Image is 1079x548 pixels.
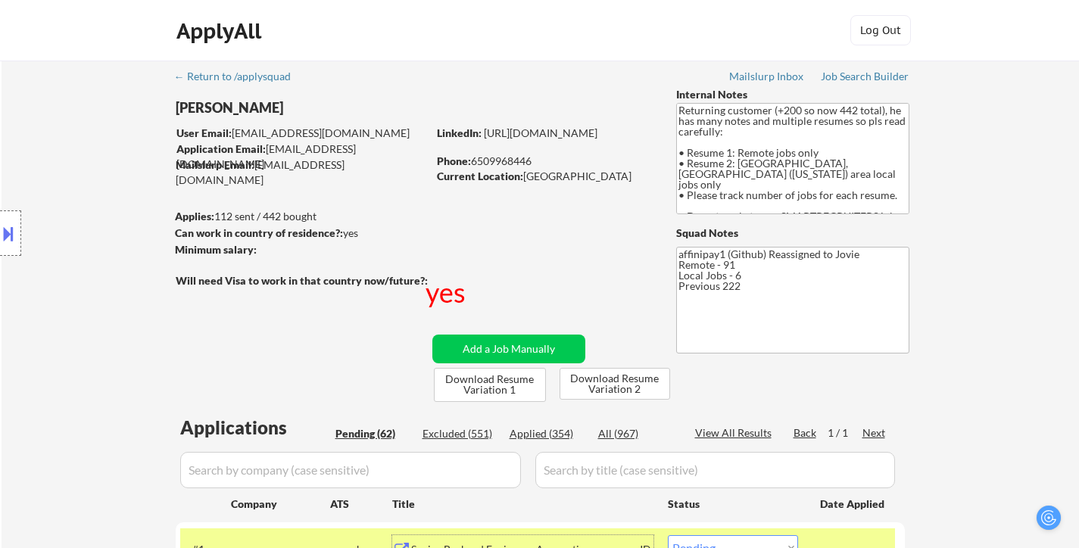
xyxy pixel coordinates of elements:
[392,497,653,512] div: Title
[850,15,911,45] button: Log Out
[437,154,471,167] strong: Phone:
[828,425,862,441] div: 1 / 1
[432,335,585,363] button: Add a Job Manually
[437,169,651,184] div: [GEOGRAPHIC_DATA]
[437,126,482,139] strong: LinkedIn:
[176,142,427,171] div: [EMAIL_ADDRESS][DOMAIN_NAME]
[484,126,597,139] a: [URL][DOMAIN_NAME]
[180,419,330,437] div: Applications
[794,425,818,441] div: Back
[175,226,423,241] div: yes
[176,98,487,117] div: [PERSON_NAME]
[510,426,585,441] div: Applied (354)
[423,426,498,441] div: Excluded (551)
[862,425,887,441] div: Next
[335,426,411,441] div: Pending (62)
[180,452,521,488] input: Search by company (case sensitive)
[668,490,798,517] div: Status
[729,71,805,82] div: Mailslurp Inbox
[695,425,776,441] div: View All Results
[330,497,392,512] div: ATS
[821,70,909,86] a: Job Search Builder
[821,71,909,82] div: Job Search Builder
[535,452,895,488] input: Search by title (case sensitive)
[437,170,523,182] strong: Current Location:
[176,126,427,141] div: [EMAIL_ADDRESS][DOMAIN_NAME]
[598,426,674,441] div: All (967)
[820,497,887,512] div: Date Applied
[176,18,266,44] div: ApplyAll
[174,71,305,82] div: ← Return to /applysquad
[231,497,330,512] div: Company
[560,368,670,400] button: Download Resume Variation 2
[174,70,305,86] a: ← Return to /applysquad
[434,368,546,402] button: Download Resume Variation 1
[437,154,651,169] div: 6509968446
[176,157,427,187] div: [EMAIL_ADDRESS][DOMAIN_NAME]
[426,273,469,311] div: yes
[729,70,805,86] a: Mailslurp Inbox
[676,226,909,241] div: Squad Notes
[176,274,428,287] strong: Will need Visa to work in that country now/future?:
[175,209,427,224] div: 112 sent / 442 bought
[676,87,909,102] div: Internal Notes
